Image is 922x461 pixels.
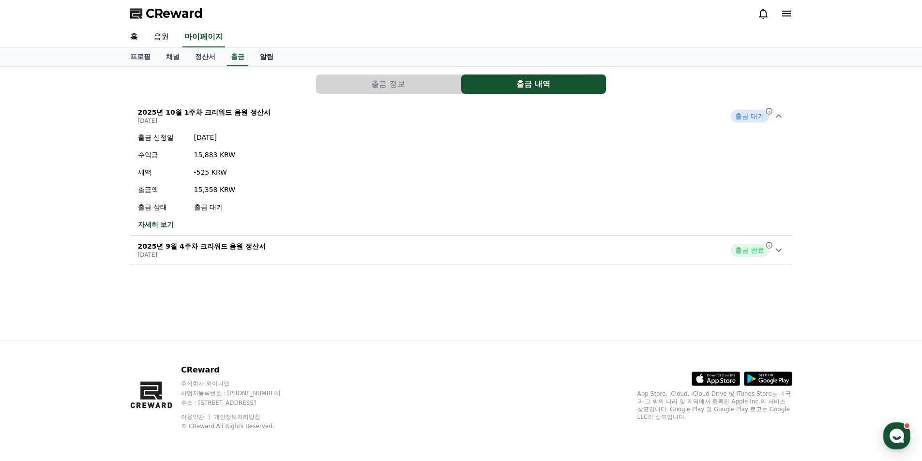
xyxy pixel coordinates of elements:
[158,48,187,66] a: 채널
[138,202,186,212] p: 출금 상태
[125,307,186,331] a: 설정
[130,6,203,21] a: CReward
[3,307,64,331] a: 홈
[194,150,236,160] p: 15,883 KRW
[181,414,212,420] a: 이용약관
[227,48,248,66] a: 출금
[181,364,299,376] p: CReward
[731,244,769,256] span: 출금 완료
[214,414,260,420] a: 개인정보처리방침
[194,185,236,194] p: 15,358 KRW
[130,102,792,236] button: 2025년 10월 1주차 크리워드 음원 정산서 [DATE] 출금 대기 출금 신청일 [DATE] 수익금 15,883 KRW 세액 -525 KRW 출금액 15,358 KRW 출금...
[138,220,236,229] a: 자세히 보기
[316,74,461,94] button: 출금 정보
[181,399,299,407] p: 주소 : [STREET_ADDRESS]
[182,27,225,47] a: 마이페이지
[138,185,186,194] p: 출금액
[130,236,792,265] button: 2025년 9월 4주차 크리워드 음원 정산서 [DATE] 출금 완료
[89,322,100,329] span: 대화
[146,27,177,47] a: 음원
[252,48,281,66] a: 알림
[122,48,158,66] a: 프로필
[138,133,186,142] p: 출금 신청일
[138,167,186,177] p: 세액
[30,321,36,329] span: 홈
[187,48,223,66] a: 정산서
[194,133,236,142] p: [DATE]
[138,107,271,117] p: 2025년 10월 1주차 크리워드 음원 정산서
[64,307,125,331] a: 대화
[150,321,161,329] span: 설정
[194,167,236,177] p: -525 KRW
[194,202,236,212] p: 출금 대기
[181,389,299,397] p: 사업자등록번호 : [PHONE_NUMBER]
[138,241,266,251] p: 2025년 9월 4주차 크리워드 음원 정산서
[181,422,299,430] p: © CReward All Rights Reserved.
[637,390,792,421] p: App Store, iCloud, iCloud Drive 및 iTunes Store는 미국과 그 밖의 나라 및 지역에서 등록된 Apple Inc.의 서비스 상표입니다. Goo...
[138,117,271,125] p: [DATE]
[138,251,266,259] p: [DATE]
[138,150,186,160] p: 수익금
[731,110,769,122] span: 출금 대기
[146,6,203,21] span: CReward
[122,27,146,47] a: 홈
[461,74,606,94] button: 출금 내역
[181,380,299,387] p: 주식회사 와이피랩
